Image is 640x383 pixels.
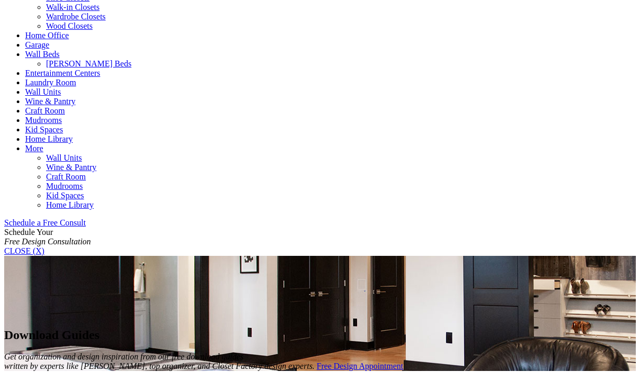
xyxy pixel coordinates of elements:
[317,362,403,370] a: Free Design Appointment
[4,352,315,370] em: Get organization and design inspiration from our free download guides written by experts like [PE...
[46,3,99,12] a: Walk-in Closets
[25,69,100,77] a: Entertainment Centers
[4,228,91,246] span: Schedule Your
[25,50,60,59] a: Wall Beds
[25,134,73,143] a: Home Library
[25,125,63,134] a: Kid Spaces
[46,21,93,30] a: Wood Closets
[4,218,86,227] a: Schedule a Free Consult (opens a dropdown menu)
[46,59,131,68] a: [PERSON_NAME] Beds
[46,163,96,172] a: Wine & Pantry
[46,200,94,209] a: Home Library
[25,87,61,96] a: Wall Units
[46,191,84,200] a: Kid Spaces
[4,246,44,255] a: CLOSE (X)
[25,97,75,106] a: Wine & Pantry
[46,182,83,190] a: Mudrooms
[46,12,106,21] a: Wardrobe Closets
[4,328,636,342] h1: Download Guides
[25,40,49,49] a: Garage
[4,237,91,246] em: Free Design Consultation
[25,116,62,125] a: Mudrooms
[46,153,82,162] a: Wall Units
[25,106,65,115] a: Craft Room
[46,172,86,181] a: Craft Room
[25,144,43,153] a: More menu text will display only on big screen
[25,78,76,87] a: Laundry Room
[25,31,69,40] a: Home Office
